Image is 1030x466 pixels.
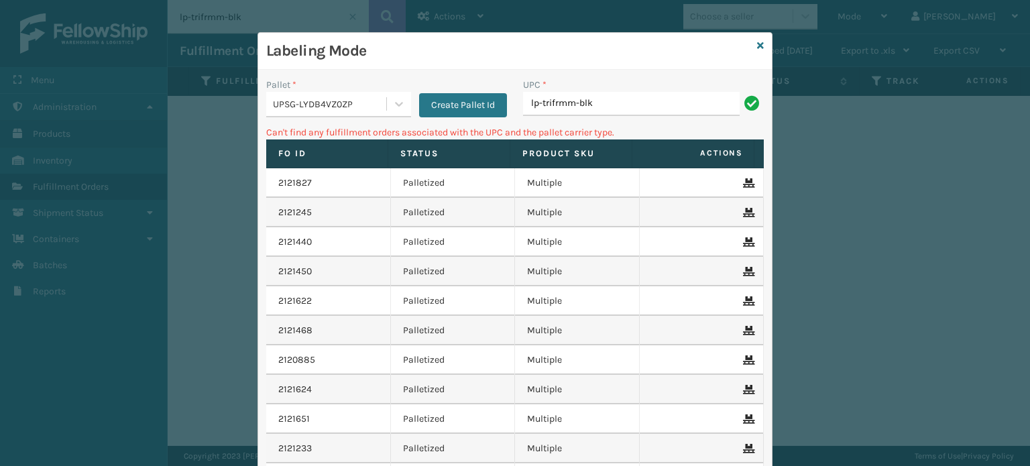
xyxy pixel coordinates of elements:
td: Multiple [515,375,640,404]
i: Remove From Pallet [743,355,751,365]
td: Multiple [515,316,640,345]
td: Multiple [515,404,640,434]
td: Palletized [391,286,516,316]
a: 2121450 [278,265,312,278]
label: Fo Id [278,148,376,160]
p: Can't find any fulfillment orders associated with the UPC and the pallet carrier type. [266,125,764,139]
span: Actions [636,142,751,164]
td: Palletized [391,345,516,375]
td: Palletized [391,434,516,463]
a: 2121651 [278,412,310,426]
td: Multiple [515,345,640,375]
a: 2121622 [278,294,312,308]
i: Remove From Pallet [743,296,751,306]
i: Remove From Pallet [743,444,751,453]
td: Palletized [391,375,516,404]
i: Remove From Pallet [743,208,751,217]
td: Palletized [391,168,516,198]
i: Remove From Pallet [743,414,751,424]
td: Palletized [391,257,516,286]
td: Multiple [515,434,640,463]
i: Remove From Pallet [743,178,751,188]
td: Multiple [515,198,640,227]
label: UPC [523,78,547,92]
a: 2120885 [278,353,315,367]
a: 2121233 [278,442,312,455]
a: 2121245 [278,206,312,219]
label: Product SKU [522,148,620,160]
label: Pallet [266,78,296,92]
h3: Labeling Mode [266,41,752,61]
i: Remove From Pallet [743,237,751,247]
td: Multiple [515,227,640,257]
a: 2121827 [278,176,312,190]
td: Multiple [515,168,640,198]
i: Remove From Pallet [743,267,751,276]
button: Create Pallet Id [419,93,507,117]
div: UPSG-LYDB4VZ0ZP [273,97,388,111]
td: Palletized [391,404,516,434]
label: Status [400,148,498,160]
td: Multiple [515,257,640,286]
td: Palletized [391,227,516,257]
a: 2121440 [278,235,312,249]
a: 2121468 [278,324,312,337]
i: Remove From Pallet [743,385,751,394]
td: Palletized [391,316,516,345]
td: Palletized [391,198,516,227]
td: Multiple [515,286,640,316]
i: Remove From Pallet [743,326,751,335]
a: 2121624 [278,383,312,396]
